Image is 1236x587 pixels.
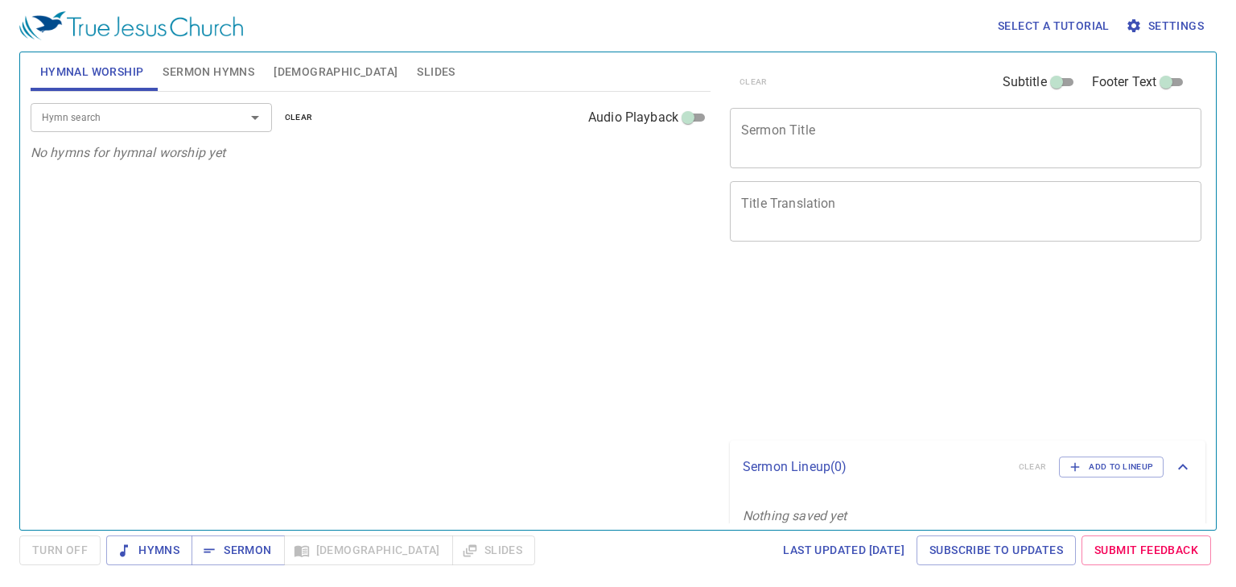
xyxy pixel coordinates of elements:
[163,62,254,82] span: Sermon Hymns
[743,508,847,523] i: Nothing saved yet
[917,535,1076,565] a: Subscribe to Updates
[275,108,323,127] button: clear
[119,540,179,560] span: Hymns
[417,62,455,82] span: Slides
[998,16,1110,36] span: Select a tutorial
[244,106,266,129] button: Open
[31,145,226,160] i: No hymns for hymnal worship yet
[274,62,398,82] span: [DEMOGRAPHIC_DATA]
[723,258,1109,435] iframe: from-child
[1123,11,1210,41] button: Settings
[106,535,192,565] button: Hymns
[777,535,911,565] a: Last updated [DATE]
[19,11,243,40] img: True Jesus Church
[991,11,1116,41] button: Select a tutorial
[1081,535,1211,565] a: Submit Feedback
[588,108,678,127] span: Audio Playback
[204,540,271,560] span: Sermon
[929,540,1063,560] span: Subscribe to Updates
[1069,460,1153,474] span: Add to Lineup
[730,440,1205,494] div: Sermon Lineup(0)clearAdd to Lineup
[285,110,313,125] span: clear
[1003,72,1047,92] span: Subtitle
[1129,16,1204,36] span: Settings
[1059,457,1164,477] button: Add to Lineup
[1092,72,1157,92] span: Footer Text
[1094,540,1198,560] span: Submit Feedback
[192,535,284,565] button: Sermon
[743,457,1006,477] p: Sermon Lineup ( 0 )
[783,540,904,560] span: Last updated [DATE]
[40,62,144,82] span: Hymnal Worship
